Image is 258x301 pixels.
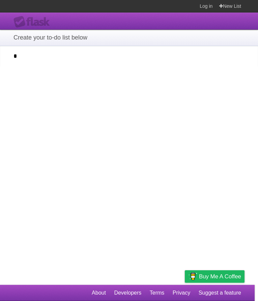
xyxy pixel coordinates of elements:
a: Privacy [173,286,190,299]
h1: Create your to-do list below [13,33,245,42]
a: Buy me a coffee [185,270,245,283]
a: About [92,286,106,299]
div: Flask [13,16,54,28]
a: Suggest a feature [199,286,241,299]
a: Developers [114,286,141,299]
span: Buy me a coffee [199,271,241,282]
a: Terms [150,286,165,299]
img: Buy me a coffee [188,271,197,282]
